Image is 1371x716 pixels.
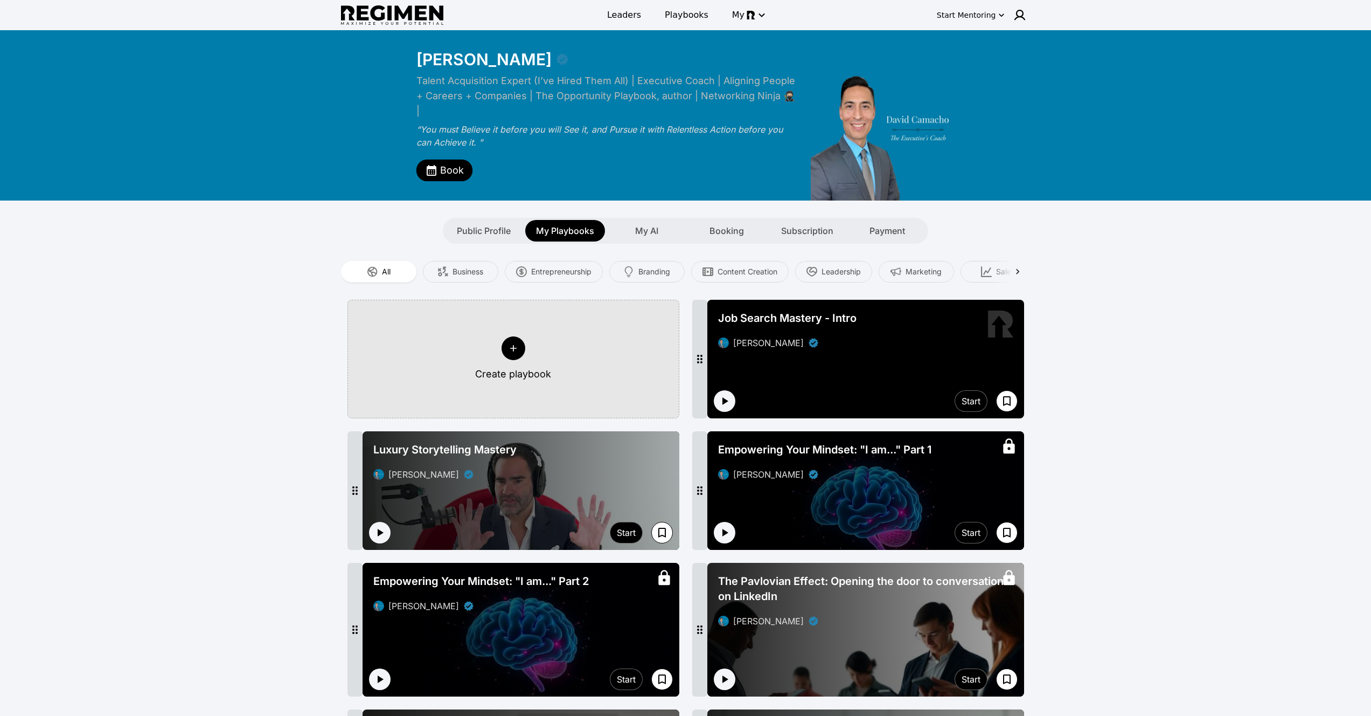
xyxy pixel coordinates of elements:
button: Start [610,522,643,543]
div: [PERSON_NAME] [388,600,459,612]
div: Verified partner - David Camacho [808,616,819,626]
button: Sales [961,261,1036,283]
div: Create playbook [475,367,551,382]
div: Start [962,395,980,408]
button: My AI [608,220,685,242]
button: Start [955,522,987,543]
span: Payment [869,224,905,237]
span: Leadership [822,266,861,277]
img: Entrepreneurship [516,266,527,277]
button: Public Profile [445,220,523,242]
div: Talent Acquisition Expert (I’ve Hired Them All) | Executive Coach | Aligning People + Careers + C... [416,73,799,119]
button: Start [610,669,643,690]
img: avatar of David Camacho [718,338,729,348]
span: Leaders [607,9,641,22]
div: This is paid content [1000,438,1018,455]
img: avatar of David Camacho [373,469,384,480]
button: Play intro [369,669,391,690]
span: All [382,266,391,277]
div: Start Mentoring [937,10,996,20]
span: Subscription [781,224,833,237]
span: Business [453,266,483,277]
div: “You must Believe it before you will See it, and Pursue it with Relentless Action before you can ... [416,123,799,149]
button: Subscription [768,220,846,242]
button: Entrepreneurship [505,261,603,283]
div: Verified partner - David Camacho [556,53,569,66]
div: Start [962,673,980,686]
div: Start [962,526,980,539]
span: Content Creation [718,266,777,277]
div: [PERSON_NAME] [733,615,804,628]
button: My [726,5,770,25]
span: Book [440,163,464,178]
span: The Pavlovian Effect: Opening the door to conversation on LinkedIn [718,574,1013,604]
span: My [732,9,744,22]
span: Public Profile [457,224,511,237]
span: Entrepreneurship [531,266,591,277]
img: Regimen logo [341,5,443,25]
img: avatar of David Camacho [718,616,729,626]
span: My AI [635,224,658,237]
button: Book [416,160,472,181]
button: Play intro [714,669,735,690]
button: Booking [688,220,765,242]
span: Empowering Your Mindset: "I am..." Part 2 [373,574,589,589]
button: Payment [848,220,926,242]
button: Play intro [714,522,735,543]
button: Play intro [369,522,391,543]
button: Create playbook [347,300,679,418]
div: Verified partner - David Camacho [463,469,474,480]
button: All [341,261,416,283]
div: This is paid content [656,569,673,587]
button: Content Creation [691,261,789,283]
div: [PERSON_NAME] [416,50,552,69]
button: My Playbooks [525,220,605,242]
img: user icon [1013,9,1026,22]
div: Start [617,673,636,686]
div: Start [617,526,636,539]
img: Leadership [806,266,817,277]
button: Start Mentoring [935,6,1007,24]
button: Leadership [795,261,872,283]
button: Marketing [879,261,954,283]
a: Playbooks [658,5,715,25]
span: Branding [638,266,670,277]
button: Business [423,261,498,283]
img: Sales [981,266,992,277]
span: Luxury Storytelling Mastery [373,442,517,457]
img: Branding [623,266,634,277]
div: Verified partner - David Camacho [808,469,819,480]
button: Branding [609,261,685,283]
button: Play intro [714,390,735,412]
img: Business [437,266,448,277]
button: Save [996,390,1018,412]
span: Job Search Mastery - Intro [718,311,857,326]
span: Empowering Your Mindset: "I am..." Part 1 [718,442,931,457]
img: Content Creation [702,266,713,277]
span: My Playbooks [536,224,594,237]
div: Verified partner - David Camacho [808,338,819,348]
img: Marketing [890,266,901,277]
button: Start [955,390,987,412]
button: Save [651,669,673,690]
img: avatar of David Camacho [373,601,384,611]
a: Leaders [601,5,648,25]
button: Save [996,669,1018,690]
img: avatar of David Camacho [718,469,729,480]
button: Start [955,669,987,690]
div: This is paid content [1000,569,1018,587]
span: Booking [709,224,744,237]
div: Verified partner - David Camacho [463,601,474,611]
div: [PERSON_NAME] [388,468,459,481]
img: All [367,266,378,277]
button: Save [996,522,1018,543]
div: [PERSON_NAME] [733,468,804,481]
div: [PERSON_NAME] [733,336,804,349]
span: Playbooks [665,9,708,22]
button: Save [651,522,673,543]
span: Marketing [906,266,942,277]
